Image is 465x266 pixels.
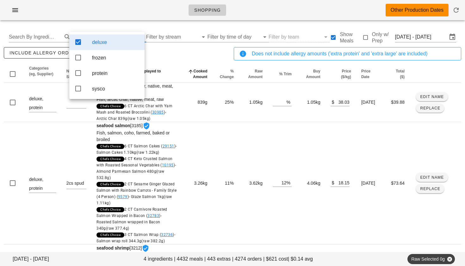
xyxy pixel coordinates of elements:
[356,122,383,244] td: [DATE]
[239,65,268,83] th: Raw Amount: Not sorted. Activate to sort ascending.
[297,65,325,83] th: Buy Amount: Not sorted. Activate to sort ascending.
[61,65,92,83] th: Notes (eg, SKU): Not sorted. Activate to sort ascending.
[279,72,292,76] span: % Trim
[248,69,263,79] span: Raw Amount
[100,182,121,187] span: Chefs Choice
[96,97,164,102] span: Fish, arctic char, native, meat, raw
[411,254,451,264] span: Raw Selected 0g
[287,98,292,106] div: %
[331,178,334,187] div: $
[96,144,177,155] span: 6 CT Salmon Cakes ( )
[297,83,325,122] td: 1.05kg
[100,144,121,149] span: Chefs Choice
[416,184,444,193] button: Replace
[100,104,121,109] span: Chefs Choice
[161,232,173,237] a: 32736
[207,32,269,42] div: Filter by time of day
[96,182,177,205] span: 2 CT Sesame Ginger Glazed Salmon with Rainbow Carrots - Family Style (4 Person) ( )
[96,207,167,231] span: 2 CT Carnivore Roasted Salmon Wrapped in Bacon ( )
[420,175,444,180] span: Edit Name
[416,173,448,182] button: Edit Name
[194,8,221,13] span: Shopping
[447,256,452,262] button: Close
[147,213,159,218] a: 32783
[182,65,213,83] th: Cooked Amount: Sorted ascending. Activate to sort descending.
[96,195,172,205] span: - Glaze Salmon 1kg
[4,47,84,59] button: include allergy orders
[96,213,162,231] span: - Roasted Salmon wrapped in Bacon 340g
[194,181,208,186] span: 3.26kg
[92,70,139,76] div: protein
[96,157,176,180] span: 4 CT Keto Crusted Salmon with Roasted Seasonal Vegetables ( )
[152,110,164,114] a: 30985
[372,31,395,44] label: Only w/ Prep
[356,83,383,122] td: [DATE]
[96,123,130,128] strong: seafood salmon
[146,32,208,42] div: Filter by stream
[420,106,440,110] span: Replace
[268,65,297,83] th: % Trim: Not sorted. Activate to sort ascending.
[416,92,448,101] button: Edit Name
[391,100,405,105] span: $39.88
[197,100,207,105] span: 839g
[213,65,239,83] th: % Change: Not sorted. Activate to sort ascending.
[288,255,313,263] span: | $0.14 avg
[239,122,268,244] td: 3.62kg
[96,123,177,244] span: [3185]
[391,181,405,186] span: $73.64
[136,150,159,155] span: (raw 1.22kg)
[100,207,121,212] span: Chefs Choice
[100,157,121,162] span: Chefs Choice
[356,65,383,83] th: Price Date: Not sorted. Activate to sort ascending.
[24,65,61,83] th: Categories (eg, Supplier): Not sorted. Activate to sort ascending.
[96,232,175,243] span: 3 CT Salmon Wrap ( )
[163,144,174,148] a: 29151
[96,163,176,180] span: - Almond Parmesan Salmon 480g
[416,104,444,113] button: Replace
[306,69,320,79] span: Buy Amount
[189,4,226,16] a: Shopping
[162,163,174,167] a: 10195
[96,130,170,142] span: Fish, salmon, coho, farmed, baked or broiled
[341,69,351,79] span: Price ($/kg)
[96,104,172,121] span: 6 CT Arctic Char with Yam Mash and Roasted Broccolini ( )
[118,195,127,199] a: 9579
[220,69,234,79] span: % Change
[100,232,121,238] span: Chefs Choice
[382,65,410,83] th: Total ($): Not sorted. Activate to sort ascending.
[9,50,79,55] span: include allergy orders
[29,66,53,76] span: Categories (eg, Supplier)
[66,69,85,79] span: Notes (eg, SKU)
[331,98,334,106] div: $
[106,226,129,231] span: (raw 377.4g)
[297,122,325,244] td: 4.06kg
[325,65,356,83] th: Price ($/kg): Not sorted. Activate to sort ascending.
[225,181,234,186] span: 11%
[141,239,165,243] span: (raw 382.2g)
[225,100,234,105] span: 25%
[96,245,129,251] strong: seafood shrimp
[239,83,268,122] td: 1.05kg
[96,110,166,121] span: - Arctic Char 839g
[287,178,292,187] div: %
[420,187,440,191] span: Replace
[420,95,444,99] span: Edit Name
[361,69,370,79] span: Price Date
[127,116,151,121] span: (raw 1.05kg)
[96,84,177,122] span: , arctic char, native, meat, raw [3230]
[252,50,456,58] div: Does not include allergy amounts ('extra protein' and 'extra large' are included)
[92,39,139,45] div: deluxe
[92,55,139,61] div: frozen
[92,86,139,92] div: sysco
[396,69,405,79] span: Total ($)
[340,31,362,44] label: Show Meals
[391,6,443,14] div: Other Production Dates
[193,69,207,79] span: Cooked Amount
